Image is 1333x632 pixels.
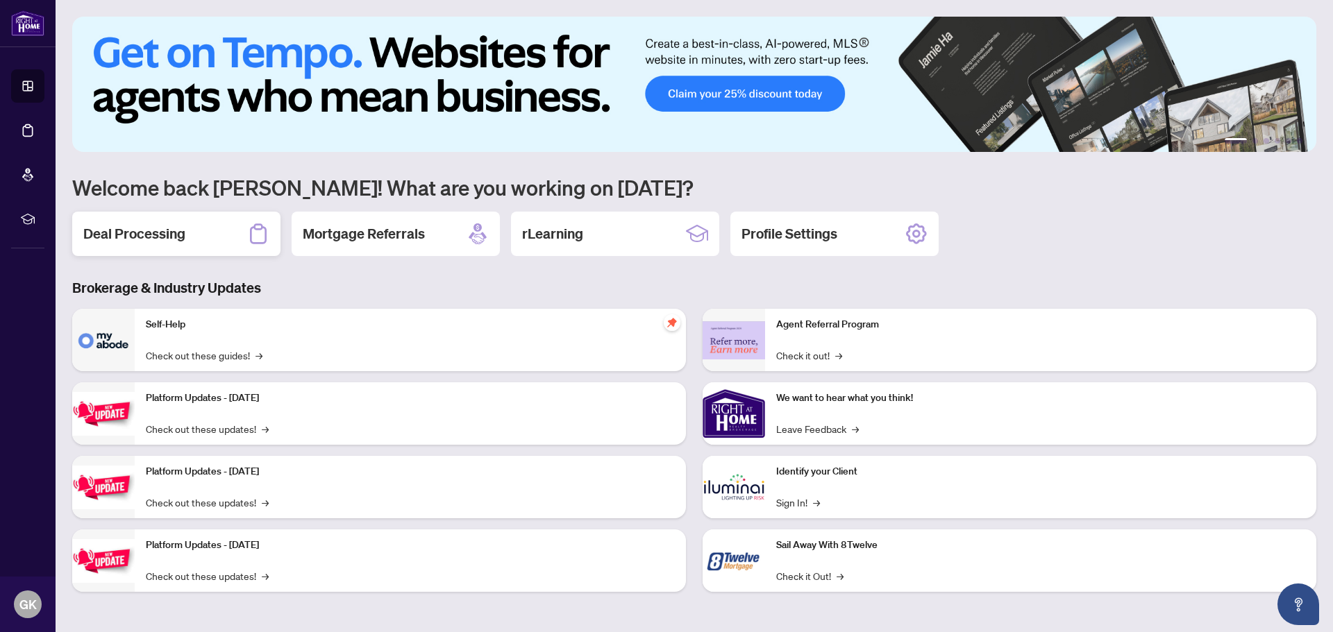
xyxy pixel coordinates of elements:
[146,568,269,583] a: Check out these updates!→
[1286,138,1291,144] button: 5
[1297,138,1302,144] button: 6
[146,421,269,436] a: Check out these updates!→
[262,568,269,583] span: →
[11,10,44,36] img: logo
[146,391,675,406] p: Platform Updates - [DATE]
[262,495,269,510] span: →
[703,382,765,445] img: We want to hear what you think!
[1264,138,1269,144] button: 3
[703,321,765,359] img: Agent Referral Program
[522,224,583,244] h2: rLearning
[776,317,1305,332] p: Agent Referral Program
[72,17,1316,152] img: Slide 0
[146,495,269,510] a: Check out these updates!→
[72,309,135,371] img: Self-Help
[1277,583,1319,625] button: Open asap
[146,348,262,363] a: Check out these guides!→
[741,224,837,244] h2: Profile Settings
[72,466,135,509] img: Platform Updates - July 8, 2025
[776,348,842,363] a: Check it out!→
[146,538,675,553] p: Platform Updates - [DATE]
[72,278,1316,298] h3: Brokerage & Industry Updates
[146,464,675,479] p: Platform Updates - [DATE]
[776,495,820,510] a: Sign In!→
[664,314,680,331] span: pushpin
[776,421,859,436] a: Leave Feedback→
[703,456,765,518] img: Identify your Client
[1275,138,1280,144] button: 4
[813,495,820,510] span: →
[303,224,425,244] h2: Mortgage Referrals
[146,317,675,332] p: Self-Help
[255,348,262,363] span: →
[835,348,842,363] span: →
[19,595,37,614] span: GK
[776,391,1305,406] p: We want to hear what you think!
[776,464,1305,479] p: Identify your Client
[837,568,844,583] span: →
[1225,138,1247,144] button: 1
[83,224,185,244] h2: Deal Processing
[72,174,1316,200] h1: Welcome back [PERSON_NAME]! What are you working on [DATE]?
[72,539,135,583] img: Platform Updates - June 23, 2025
[262,421,269,436] span: →
[72,392,135,436] img: Platform Updates - July 21, 2025
[852,421,859,436] span: →
[776,538,1305,553] p: Sail Away With 8Twelve
[776,568,844,583] a: Check it Out!→
[1252,138,1258,144] button: 2
[703,529,765,592] img: Sail Away With 8Twelve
